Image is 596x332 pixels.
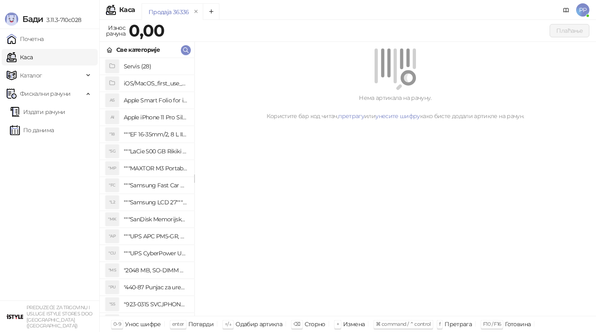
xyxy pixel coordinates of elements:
[106,94,119,107] div: AS
[124,196,187,209] h4: """Samsung LCD 27"""" C27F390FHUXEN"""
[10,122,54,138] a: По данима
[124,128,187,141] h4: """EF 16-35mm/2, 8 L III USM"""
[560,3,573,17] a: Документација
[343,319,365,330] div: Измена
[375,112,420,120] a: унесите шифру
[106,247,119,260] div: "CU
[293,321,300,327] span: ⌫
[7,31,44,47] a: Почетна
[203,3,219,20] button: Add tab
[106,196,119,209] div: "L2
[7,49,33,65] a: Каса
[124,179,187,192] h4: """Samsung Fast Car Charge Adapter, brzi auto punja_, boja crna"""
[338,112,364,120] a: претрагу
[505,319,531,330] div: Готовина
[305,319,325,330] div: Сторно
[106,162,119,175] div: "MP
[100,58,194,316] div: grid
[191,8,202,15] button: remove
[10,104,65,120] a: Издати рачуни
[439,321,440,327] span: f
[106,111,119,124] div: AI
[106,179,119,192] div: "FC
[550,24,589,37] button: Плаћање
[104,22,127,39] div: Износ рачуна
[124,162,187,175] h4: """MAXTOR M3 Portable 2TB 2.5"""" crni eksterni hard disk HX-M201TCB/GM"""
[113,321,121,327] span: 0-9
[106,281,119,294] div: "PU
[106,128,119,141] div: "18
[336,321,339,327] span: +
[116,45,160,54] div: Све категорије
[106,315,119,328] div: "SD
[124,213,187,226] h4: """SanDisk Memorijska kartica 256GB microSDXC sa SD adapterom SDSQXA1-256G-GN6MA - Extreme PLUS, ...
[43,16,81,24] span: 3.11.3-710c028
[124,60,187,73] h4: Servis (28)
[119,7,135,13] div: Каса
[225,321,231,327] span: ↑/↓
[124,230,187,243] h4: """UPS APC PM5-GR, Essential Surge Arrest,5 utic_nica"""
[149,7,189,17] div: Продаја 36336
[7,308,23,325] img: 64x64-companyLogo-77b92cf4-9946-4f36-9751-bf7bb5fd2c7d.png
[124,315,187,328] h4: "923-0448 SVC,IPHONE,TOURQUE DRIVER KIT .65KGF- CM Šrafciger "
[20,85,70,102] span: Фискални рачуни
[376,321,431,327] span: ⌘ command / ⌃ control
[124,111,187,124] h4: Apple iPhone 11 Pro Silicone Case - Black
[124,77,187,90] h4: iOS/MacOS_first_use_assistance (4)
[106,230,119,243] div: "AP
[124,264,187,277] h4: "2048 MB, SO-DIMM DDRII, 667 MHz, Napajanje 1,8 0,1 V, Latencija CL5"
[445,319,472,330] div: Претрага
[26,305,93,329] small: PREDUZEĆE ZA TRGOVINU I USLUGE ISTYLE STORES DOO [GEOGRAPHIC_DATA] ([GEOGRAPHIC_DATA])
[106,298,119,311] div: "S5
[124,94,187,107] h4: Apple Smart Folio for iPad mini (A17 Pro) - Sage
[125,319,161,330] div: Унос шифре
[124,298,187,311] h4: "923-0315 SVC,IPHONE 5/5S BATTERY REMOVAL TRAY Držač za iPhone sa kojim se otvara display
[204,93,586,121] div: Нема артикала на рачуну. Користите бар код читач, или како бисте додали артикле на рачун.
[129,20,164,41] strong: 0,00
[106,145,119,158] div: "5G
[483,321,501,327] span: F10 / F16
[172,321,184,327] span: enter
[5,12,18,26] img: Logo
[576,3,589,17] span: PP
[106,213,119,226] div: "MK
[22,14,43,24] span: Бади
[236,319,282,330] div: Одабир артикла
[124,247,187,260] h4: """UPS CyberPower UT650EG, 650VA/360W , line-int., s_uko, desktop"""
[188,319,214,330] div: Потврди
[20,67,42,84] span: Каталог
[106,264,119,277] div: "MS
[124,145,187,158] h4: """LaCie 500 GB Rikiki USB 3.0 / Ultra Compact & Resistant aluminum / USB 3.0 / 2.5"""""""
[124,281,187,294] h4: "440-87 Punjac za uredjaje sa micro USB portom 4/1, Stand."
